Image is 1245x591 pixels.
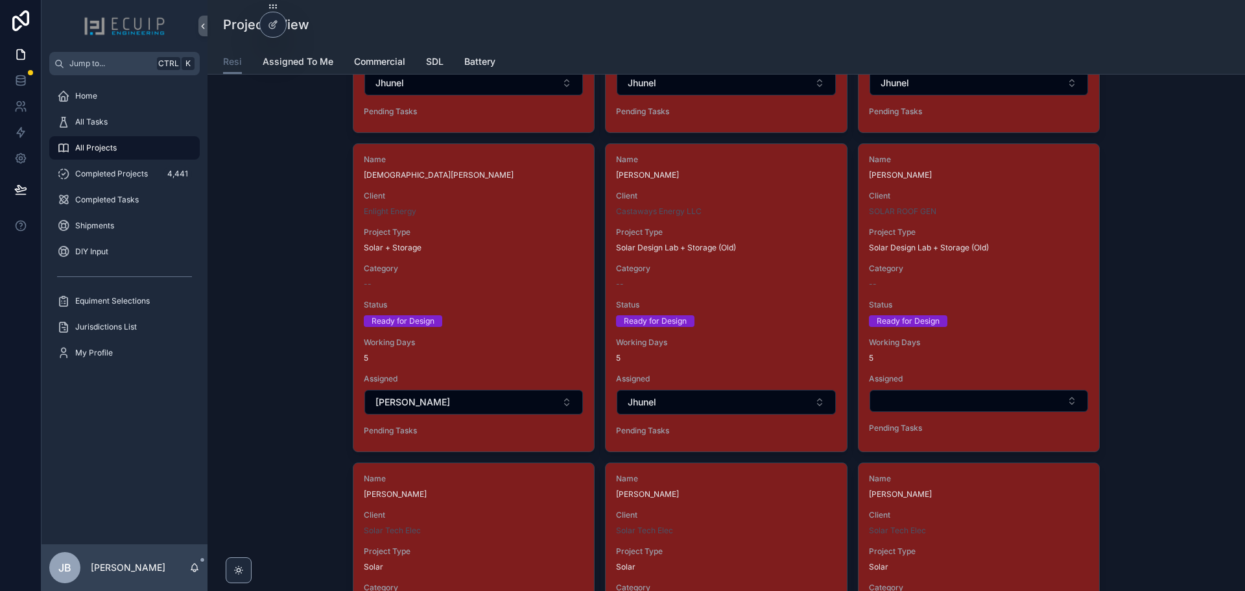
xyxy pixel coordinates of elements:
a: SDL [426,50,444,76]
span: Category [869,263,1089,274]
span: All Tasks [75,117,108,127]
div: Ready for Design [624,315,687,327]
span: Solar + Storage [364,243,421,253]
a: Solar Tech Elec [364,525,421,536]
span: Jurisdictions List [75,322,137,332]
span: -- [364,279,372,289]
span: Pending Tasks [869,423,1089,433]
span: Name [616,474,836,484]
span: My Profile [75,348,113,358]
span: [PERSON_NAME] [364,489,584,500]
span: Status [616,300,836,310]
a: Home [49,84,200,108]
span: Client [616,510,836,520]
div: 4,441 [163,166,192,182]
span: Solar [616,562,635,572]
span: Assigned [364,374,584,384]
span: Pending Tasks [616,106,836,117]
button: Select Button [870,390,1088,412]
span: SOLAR ROOF GEN [869,206,936,217]
a: Battery [464,50,495,76]
span: Name [364,474,584,484]
span: Project Type [869,227,1089,237]
span: Project Type [364,227,584,237]
span: Working Days [616,337,836,348]
a: All Tasks [49,110,200,134]
span: Working Days [364,337,584,348]
span: Enlight Energy [364,206,416,217]
a: Name[PERSON_NAME]ClientSOLAR ROOF GENProject TypeSolar Design Lab + Storage (Old)Category--Status... [858,143,1100,452]
a: Name[DEMOGRAPHIC_DATA][PERSON_NAME]ClientEnlight EnergyProject TypeSolar + StorageCategory--Statu... [353,143,595,452]
span: Commercial [354,55,405,68]
a: Castaways Energy LLC [616,206,702,217]
span: Category [616,263,836,274]
a: Completed Tasks [49,188,200,211]
span: Resi [223,55,242,68]
span: Name [616,154,836,165]
span: [PERSON_NAME] [616,170,836,180]
a: Commercial [354,50,405,76]
a: Jurisdictions List [49,315,200,339]
div: Ready for Design [877,315,940,327]
p: [PERSON_NAME] [91,561,165,574]
span: Name [869,474,1089,484]
button: Jump to...CtrlK [49,52,200,75]
div: scrollable content [41,75,207,381]
span: Jhunel [881,77,909,90]
span: Client [364,191,584,201]
div: Ready for Design [372,315,434,327]
span: [PERSON_NAME] [616,489,836,500]
span: Project Type [616,546,836,557]
button: Select Button [364,390,583,415]
span: Client [616,191,836,201]
span: Shipments [75,221,114,231]
span: Pending Tasks [364,426,584,436]
span: Solar [364,562,383,572]
span: -- [616,279,624,289]
span: Battery [464,55,495,68]
a: Resi [223,50,242,75]
span: Ctrl [157,57,180,70]
a: DIY Input [49,240,200,263]
span: All Projects [75,143,117,153]
span: Pending Tasks [364,106,584,117]
span: JB [58,560,71,575]
span: [PERSON_NAME] [869,170,1089,180]
span: Pending Tasks [869,106,1089,117]
button: Select Button [617,390,835,415]
span: Project Type [869,546,1089,557]
span: Category [364,263,584,274]
span: Name [869,154,1089,165]
a: Completed Projects4,441 [49,162,200,186]
span: Jhunel [628,396,656,409]
span: Solar [869,562,888,572]
span: Client [869,191,1089,201]
span: Status [364,300,584,310]
img: App logo [84,16,165,36]
span: [PERSON_NAME] [375,396,450,409]
span: Jump to... [69,58,152,69]
span: Status [869,300,1089,310]
span: Assigned [616,374,836,384]
span: 5 [869,353,1089,363]
span: 5 [616,353,836,363]
span: Completed Tasks [75,195,139,205]
a: My Profile [49,341,200,365]
a: Solar Tech Elec [869,525,926,536]
a: Solar Tech Elec [616,525,673,536]
span: Client [869,510,1089,520]
span: Working Days [869,337,1089,348]
span: Pending Tasks [616,426,836,436]
span: Solar Design Lab + Storage (Old) [616,243,736,253]
span: Project Type [616,227,836,237]
span: Equiment Selections [75,296,150,306]
a: All Projects [49,136,200,160]
span: Name [364,154,584,165]
a: Name[PERSON_NAME]ClientCastaways Energy LLCProject TypeSolar Design Lab + Storage (Old)Category--... [605,143,847,452]
span: Assigned To Me [263,55,333,68]
a: Equiment Selections [49,289,200,313]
